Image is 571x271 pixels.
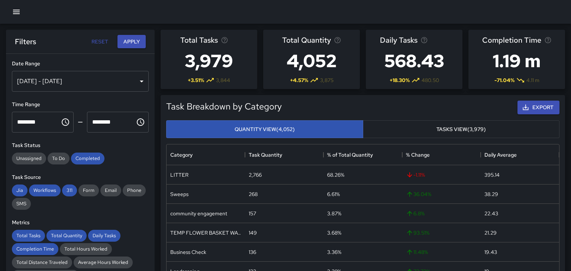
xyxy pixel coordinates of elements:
[60,246,112,252] span: Total Hours Worked
[12,185,28,196] div: Jia
[484,248,497,256] div: 19.43
[402,144,481,165] div: % Change
[327,171,344,179] div: 68.26%
[12,232,45,239] span: Total Tasks
[12,153,46,164] div: Unassigned
[78,187,99,193] span: Form
[12,155,46,161] span: Unassigned
[29,187,61,193] span: Workflows
[170,210,227,217] div: community engagement
[481,144,559,165] div: Daily Average
[484,171,500,179] div: 395.14
[60,243,112,255] div: Total Hours Worked
[123,187,146,193] span: Phone
[29,185,61,196] div: Workflows
[133,115,148,130] button: Choose time, selected time is 11:59 PM
[390,76,410,84] span: + 18.30 %
[422,76,439,84] span: 480.50
[249,248,256,256] div: 136
[406,144,430,165] div: % Change
[100,187,121,193] span: Email
[327,210,341,217] div: 3.87%
[48,155,70,161] span: To Do
[245,144,323,165] div: Task Quantity
[526,76,539,84] span: 4.11 m
[249,190,258,198] div: 268
[12,246,58,252] span: Completion Time
[58,115,73,130] button: Choose time, selected time is 12:00 AM
[249,210,256,217] div: 157
[249,229,257,236] div: 149
[123,185,146,196] div: Phone
[406,190,431,198] span: 36.04 %
[78,185,99,196] div: Form
[12,230,45,242] div: Total Tasks
[74,257,133,268] div: Average Hours Worked
[320,76,333,84] span: 3,875
[406,248,428,256] span: 11.48 %
[15,36,36,48] h6: Filters
[216,76,230,84] span: 3,844
[249,171,262,179] div: 2,766
[188,76,204,84] span: + 3.51 %
[12,101,149,109] h6: Time Range
[166,120,363,138] button: Quantity View(4,052)
[170,190,188,198] div: Sweeps
[71,153,104,164] div: Completed
[12,173,149,182] h6: Task Source
[249,144,282,165] div: Task Quantity
[482,46,552,76] h3: 1.19 m
[62,185,77,196] div: 311
[88,232,120,239] span: Daily Tasks
[71,155,104,161] span: Completed
[170,248,206,256] div: Business Check
[406,229,429,236] span: 93.51 %
[484,190,498,198] div: 38.29
[327,190,340,198] div: 6.61%
[282,34,331,46] span: Total Quantity
[221,36,228,44] svg: Total number of tasks in the selected period, compared to the previous period.
[363,120,560,138] button: Tasks View(3,979)
[180,46,238,76] h3: 3,979
[12,200,31,207] span: SMS
[74,259,133,265] span: Average Hours Worked
[46,230,87,242] div: Total Quantity
[327,248,341,256] div: 3.36%
[380,46,449,76] h3: 568.43
[327,144,373,165] div: % of Total Quantity
[117,35,146,49] button: Apply
[48,153,70,164] div: To Do
[170,229,241,236] div: TEMP FLOWER BASKET WATERING FIX ASSET
[406,210,425,217] span: 6.8 %
[282,46,341,76] h3: 4,052
[327,229,341,236] div: 3.68%
[420,36,428,44] svg: Average number of tasks per day in the selected period, compared to the previous period.
[484,229,497,236] div: 21.29
[334,36,341,44] svg: Total task quantity in the selected period, compared to the previous period.
[170,171,188,179] div: LITTER
[482,34,541,46] span: Completion Time
[12,257,72,268] div: Total Distance Traveled
[12,187,28,193] span: Jia
[323,144,402,165] div: % of Total Quantity
[544,36,552,44] svg: Average time taken to complete tasks in the selected period, compared to the previous period.
[12,219,149,227] h6: Metrics
[12,198,31,210] div: SMS
[180,34,218,46] span: Total Tasks
[406,171,425,179] span: -1.11 %
[46,232,87,239] span: Total Quantity
[484,210,498,217] div: 22.43
[517,101,559,114] button: Export
[484,144,517,165] div: Daily Average
[12,71,149,92] div: [DATE] - [DATE]
[494,76,514,84] span: -71.04 %
[88,35,112,49] button: Reset
[290,76,308,84] span: + 4.57 %
[170,144,193,165] div: Category
[380,34,417,46] span: Daily Tasks
[12,259,72,265] span: Total Distance Traveled
[12,60,149,68] h6: Date Range
[12,243,58,255] div: Completion Time
[167,144,245,165] div: Category
[12,141,149,150] h6: Task Status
